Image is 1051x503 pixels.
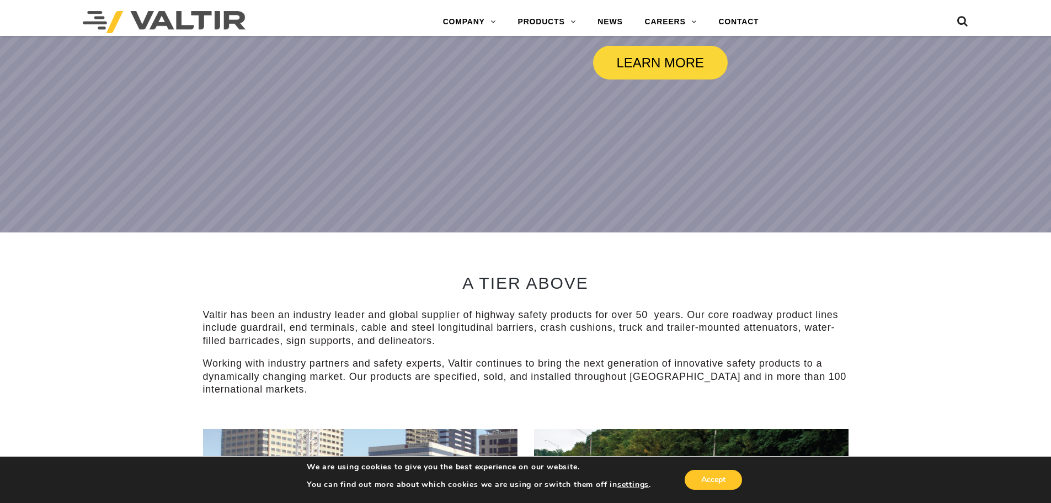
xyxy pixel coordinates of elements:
[707,11,770,33] a: CONTACT
[685,470,742,490] button: Accept
[203,357,849,396] p: Working with industry partners and safety experts, Valtir continues to bring the next generation ...
[593,46,728,80] a: LEARN MORE
[507,11,587,33] a: PRODUCTS
[634,11,708,33] a: CAREERS
[307,462,651,472] p: We are using cookies to give you the best experience on our website.
[307,480,651,490] p: You can find out more about which cookies we are using or switch them off in .
[203,274,849,292] h2: A TIER ABOVE
[586,11,633,33] a: NEWS
[617,480,649,490] button: settings
[83,11,246,33] img: Valtir
[203,309,849,347] p: Valtir has been an industry leader and global supplier of highway safety products for over 50 yea...
[432,11,507,33] a: COMPANY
